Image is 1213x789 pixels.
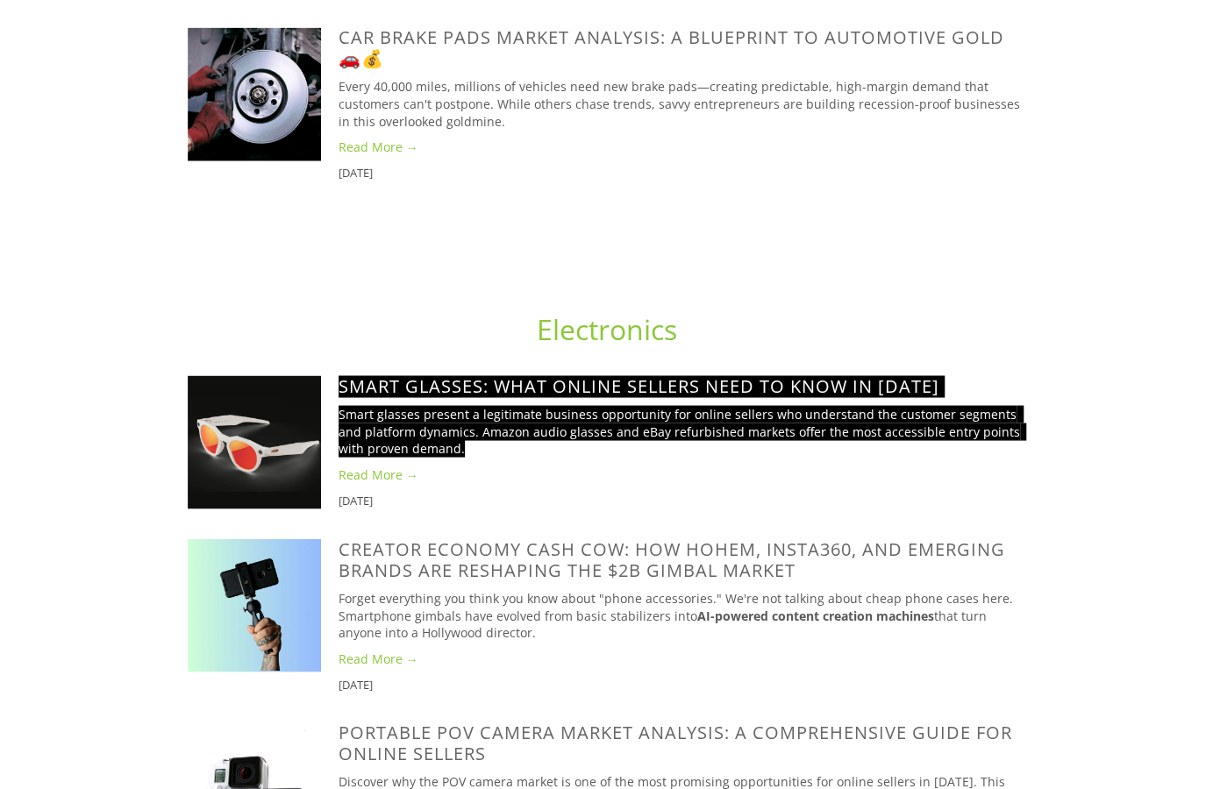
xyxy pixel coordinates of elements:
[339,466,1026,483] a: Read More →
[188,538,339,672] a: Creator Economy Cash Cow: How Hohem, Insta360, and Emerging Brands Are Reshaping the $2B Gimbal M...
[339,492,373,508] time: [DATE]
[339,537,1005,581] a: Creator Economy Cash Cow: How Hohem, Insta360, and Emerging Brands Are Reshaping the $2B Gimbal M...
[188,375,321,508] img: Smart Glasses: What Online Sellers Need to Know in 2025
[188,375,339,508] a: Smart Glasses: What Online Sellers Need to Know in 2025
[188,538,321,672] img: Creator Economy Cash Cow: How Hohem, Insta360, and Emerging Brands Are Reshaping the $2B Gimbal M...
[697,607,934,623] strong: AI-powered content creation machines
[339,720,1012,764] a: Portable POV Camera Market Analysis: A Comprehensive Guide for Online Sellers
[339,650,1026,667] a: Read More →
[537,309,677,347] a: Electronics
[339,676,373,692] time: [DATE]
[188,27,339,160] a: Car Brake Pads Market Analysis: A Blueprint to Automotive Gold 🚗💰
[339,78,1026,130] p: Every 40,000 miles, millions of vehicles need new brake pads—creating predictable, high-margin de...
[339,373,939,397] a: Smart Glasses: What Online Sellers Need to Know in [DATE]
[339,405,1026,457] p: Smart glasses present a legitimate business opportunity for online sellers who understand the cus...
[339,589,1026,641] p: Forget everything you think you know about "phone accessories." We're not talking about cheap pho...
[339,165,373,181] time: [DATE]
[339,139,1026,156] a: Read More →
[339,25,1004,70] a: Car Brake Pads Market Analysis: A Blueprint to Automotive Gold 🚗💰
[188,27,321,160] img: Car Brake Pads Market Analysis: A Blueprint to Automotive Gold 🚗💰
